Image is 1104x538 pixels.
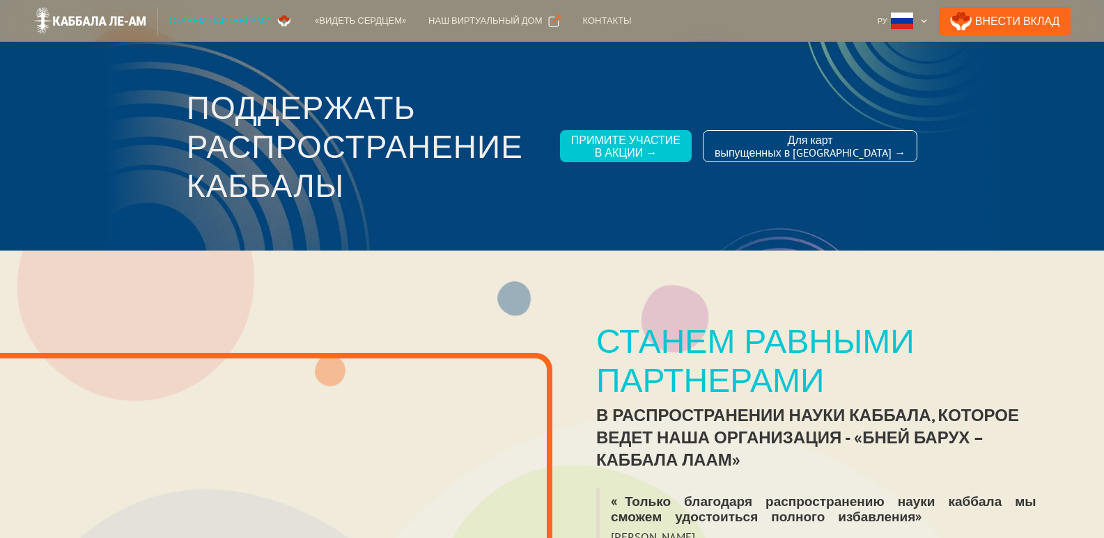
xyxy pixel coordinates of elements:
blockquote: «Только благодаря распространению науки каббала мы сможем удостоиться полного избавления» [596,488,1060,530]
a: Контакты [572,7,643,35]
a: Станем партнерами [158,7,304,35]
a: Внести Вклад [939,7,1071,35]
div: Ру [872,7,933,35]
h3: Поддержать распространение каббалы [187,88,549,205]
div: Станем равными партнерами [596,321,1060,399]
div: Станем партнерами [169,14,271,28]
div: Контакты [583,14,632,28]
div: Для карт выпущенных в [GEOGRAPHIC_DATA] → [715,134,905,159]
div: «Видеть сердцем» [315,14,406,28]
a: «Видеть сердцем» [304,7,417,35]
div: Ру [878,14,887,28]
a: Примите участиев акции → [560,130,692,162]
div: в распространении науки каббала, которое ведет наша организация - «Бней Барух – Каббала лаАм» [596,404,1060,471]
a: Наш виртуальный дом [417,7,571,35]
div: Примите участие в акции → [571,134,681,159]
div: Наш виртуальный дом [428,14,542,28]
a: Для картвыпущенных в [GEOGRAPHIC_DATA] → [703,130,917,162]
